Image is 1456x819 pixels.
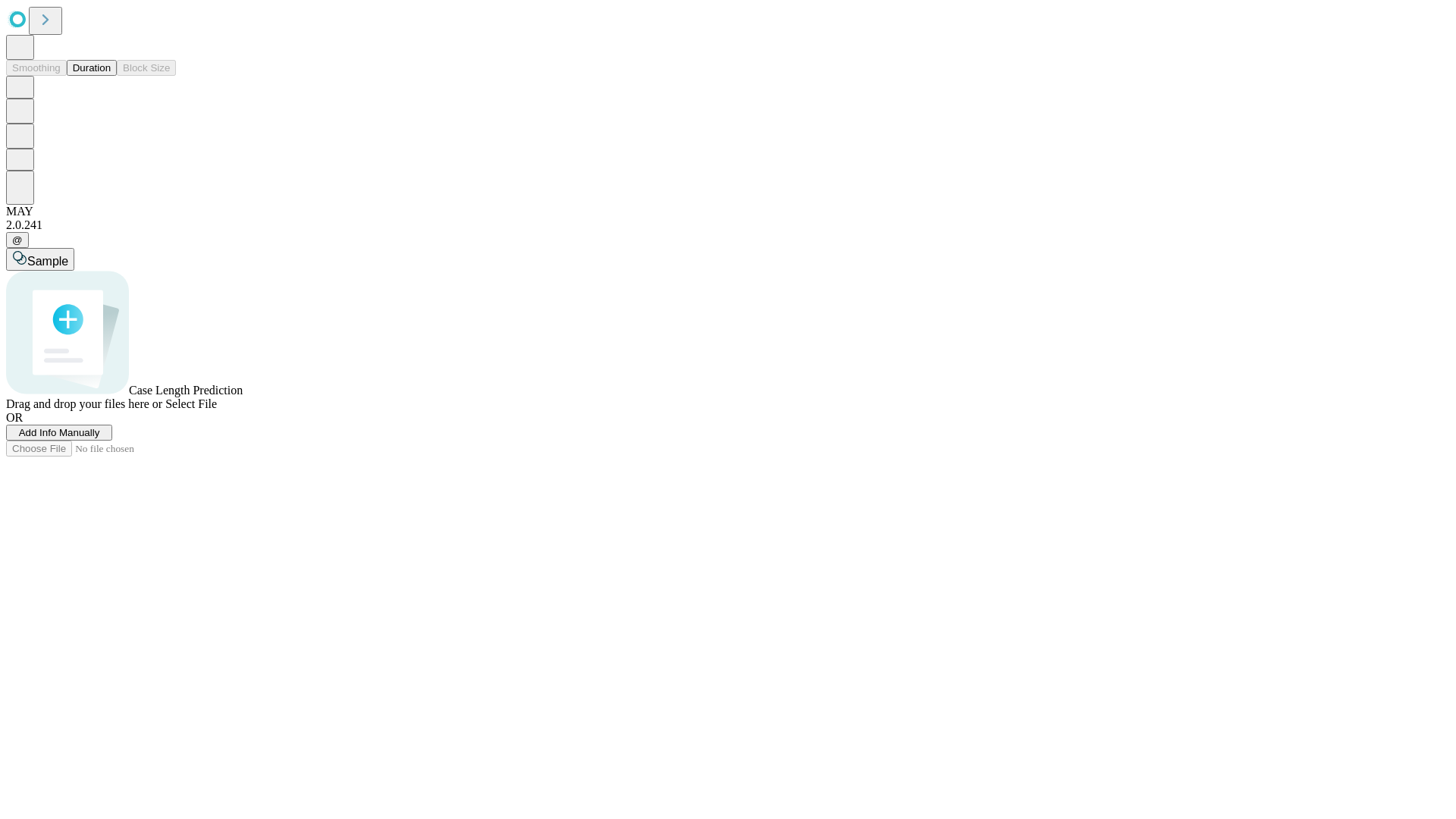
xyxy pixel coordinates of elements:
[19,427,100,438] span: Add Info Manually
[129,384,243,397] span: Case Length Prediction
[6,205,1450,218] div: MAY
[6,60,67,76] button: Smoothing
[27,255,68,268] span: Sample
[67,60,117,76] button: Duration
[6,248,74,271] button: Sample
[117,60,176,76] button: Block Size
[6,411,23,424] span: OR
[6,218,1450,232] div: 2.0.241
[165,397,217,410] span: Select File
[6,232,29,248] button: @
[6,397,162,410] span: Drag and drop your files here or
[12,234,23,246] span: @
[6,425,112,441] button: Add Info Manually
